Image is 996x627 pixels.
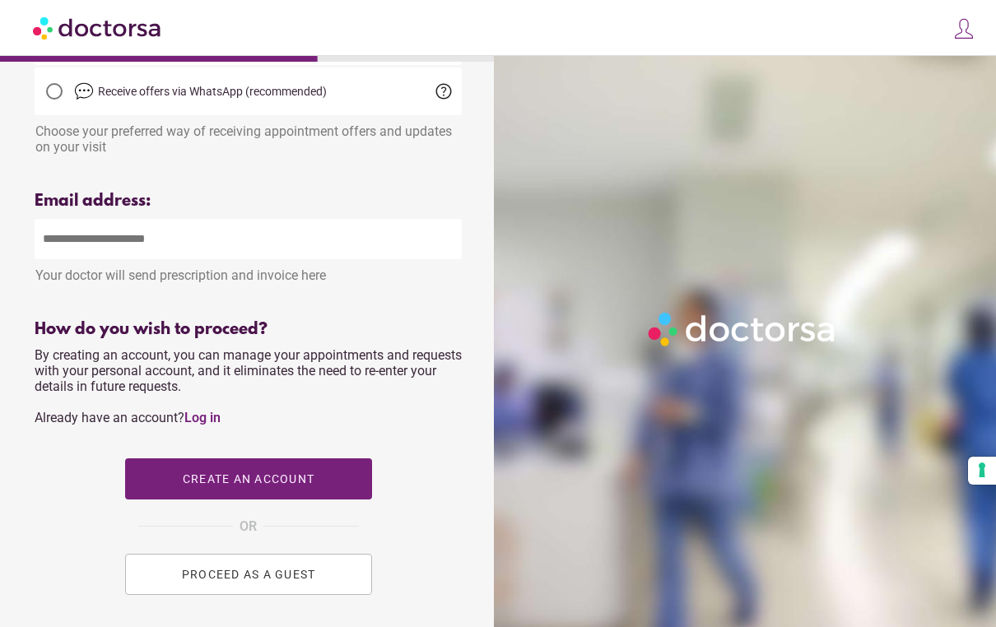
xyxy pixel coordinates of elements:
span: By creating an account, you can manage your appointments and requests with your personal account,... [35,347,462,425]
span: Receive offers via WhatsApp (recommended) [98,85,327,98]
img: Doctorsa.com [33,9,163,46]
div: Your doctor will send prescription and invoice here [35,259,462,283]
span: PROCEED AS A GUEST [181,568,315,581]
button: PROCEED AS A GUEST [125,554,372,595]
button: Your consent preferences for tracking technologies [968,457,996,485]
div: Choose your preferred way of receiving appointment offers and updates on your visit [35,115,462,155]
a: Log in [184,410,221,425]
img: icons8-customer-100.png [952,17,975,40]
img: chat [74,81,94,101]
div: How do you wish to proceed? [35,320,462,339]
span: Create an account [182,472,314,485]
span: OR [240,516,257,537]
img: Logo-Doctorsa-trans-White-partial-flat.png [643,307,842,351]
span: help [434,81,454,101]
div: Email address: [35,192,462,211]
button: Create an account [125,458,372,499]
